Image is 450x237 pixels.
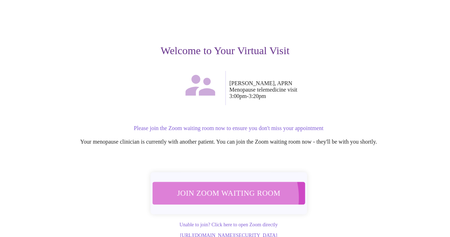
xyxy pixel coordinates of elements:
p: [PERSON_NAME], APRN Menopause telemedicine visit 3:00pm - 3:20pm [229,80,439,99]
h3: Welcome to Your Virtual Visit [11,45,439,57]
a: Unable to join? Click here to open Zoom directly [179,222,277,227]
p: Your menopause clinician is currently with another patient. You can join the Zoom waiting room no... [18,139,439,145]
span: Join Zoom Waiting Room [162,186,296,200]
p: Please join the Zoom waiting room now to ensure you don't miss your appointment [18,125,439,132]
button: Join Zoom Waiting Room [152,182,305,205]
